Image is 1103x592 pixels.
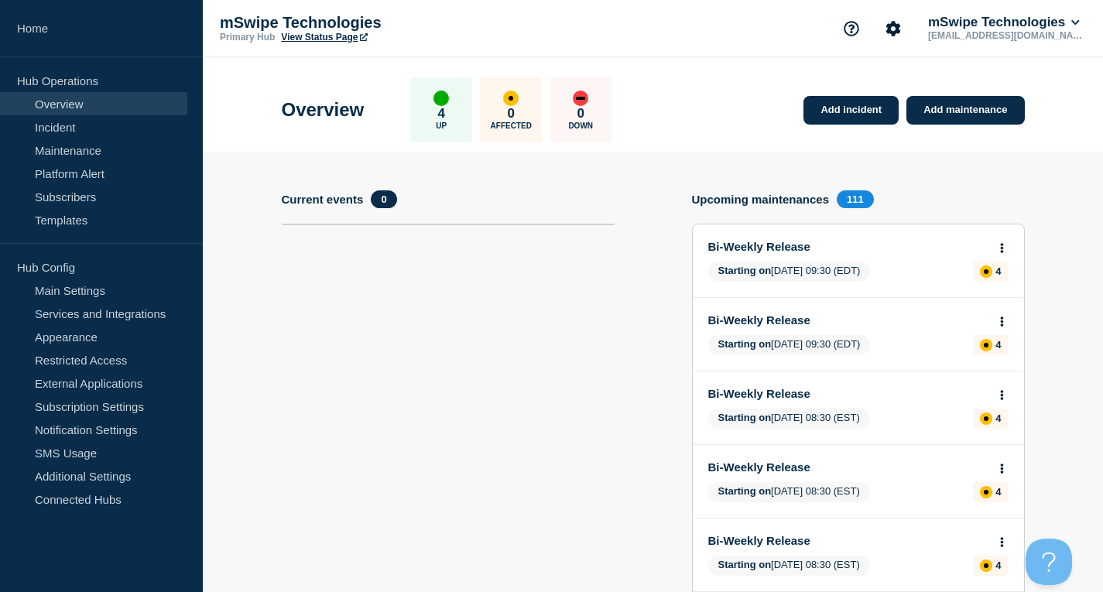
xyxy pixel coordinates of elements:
a: Bi-Weekly Release [708,460,988,474]
p: 4 [995,486,1001,498]
p: 0 [577,106,584,121]
button: mSwipe Technologies [925,15,1083,30]
a: Bi-Weekly Release [708,387,988,400]
div: affected [980,339,992,351]
span: [DATE] 09:30 (EDT) [708,262,871,282]
p: 4 [995,339,1001,351]
div: up [433,91,449,106]
p: 4 [995,412,1001,424]
span: Starting on [718,412,772,423]
p: Affected [491,121,532,130]
span: 0 [371,190,396,208]
span: Starting on [718,559,772,570]
span: [DATE] 09:30 (EDT) [708,335,871,355]
p: mSwipe Technologies [220,14,529,32]
a: View Status Page [281,32,367,43]
p: [EMAIL_ADDRESS][DOMAIN_NAME] [925,30,1086,41]
iframe: Help Scout Beacon - Open [1026,539,1072,585]
p: 4 [995,559,1001,571]
span: Starting on [718,265,772,276]
div: down [573,91,588,106]
div: affected [980,486,992,498]
a: Add maintenance [906,96,1024,125]
a: Bi-Weekly Release [708,313,988,327]
a: Add incident [803,96,899,125]
p: 4 [995,265,1001,277]
div: affected [980,265,992,278]
span: Starting on [718,338,772,350]
span: 111 [837,190,874,208]
p: 4 [438,106,445,121]
div: affected [503,91,519,106]
button: Account settings [877,12,909,45]
span: [DATE] 08:30 (EST) [708,482,870,502]
p: Primary Hub [220,32,275,43]
span: [DATE] 08:30 (EST) [708,409,870,429]
h1: Overview [282,99,365,121]
a: Bi-Weekly Release [708,534,988,547]
a: Bi-Weekly Release [708,240,988,253]
span: Starting on [718,485,772,497]
div: affected [980,559,992,572]
p: Down [568,121,593,130]
div: affected [980,412,992,425]
h4: Upcoming maintenances [692,193,830,206]
p: Up [436,121,447,130]
p: 0 [508,106,515,121]
button: Support [835,12,868,45]
h4: Current events [282,193,364,206]
span: [DATE] 08:30 (EST) [708,556,870,576]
